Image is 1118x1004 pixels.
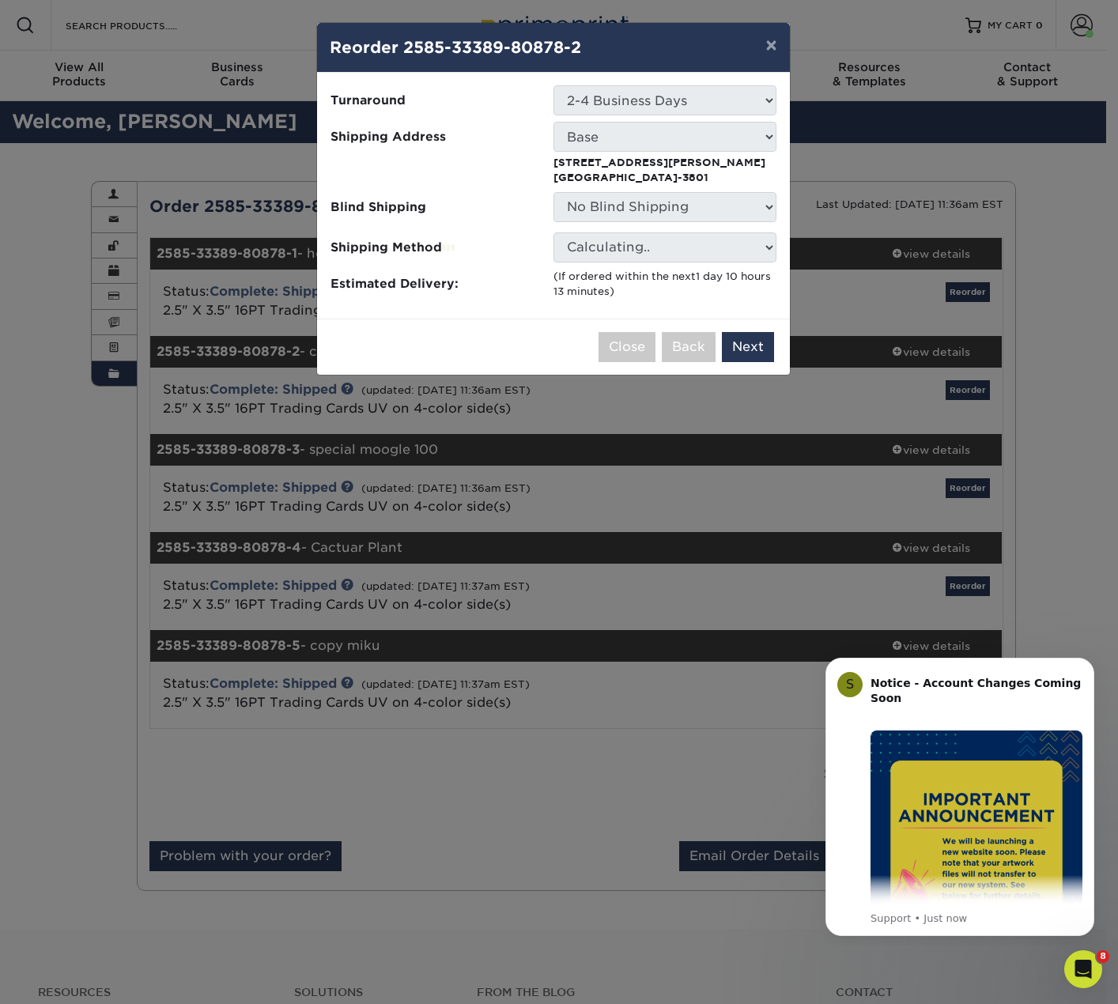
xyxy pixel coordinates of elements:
iframe: Intercom live chat [1064,950,1102,988]
iframe: Intercom notifications message [802,644,1118,945]
button: × [753,23,789,67]
button: Back [662,332,716,362]
span: Blind Shipping [330,198,542,216]
button: Close [599,332,655,362]
span: 8 [1097,950,1109,963]
div: (If ordered within the next ) [553,269,776,300]
span: Turnaround [330,92,542,110]
span: Shipping Address [330,128,542,146]
button: Next [722,332,774,362]
span: Shipping Method [330,238,542,256]
p: [STREET_ADDRESS][PERSON_NAME] [GEOGRAPHIC_DATA]-3801 [553,155,776,186]
h4: Reorder 2585-33389-80878-2 [330,36,777,59]
span: Estimated Delivery: [330,275,542,293]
